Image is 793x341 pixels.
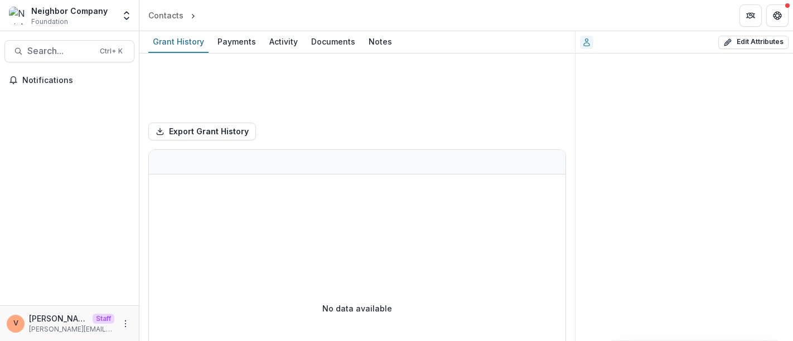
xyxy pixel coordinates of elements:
p: [PERSON_NAME][EMAIL_ADDRESS][DOMAIN_NAME] [29,324,114,334]
div: Activity [265,33,302,50]
div: Venkat [13,320,18,327]
button: Export Grant History [148,123,256,140]
img: Neighbor Company [9,7,27,25]
div: Documents [307,33,360,50]
button: Get Help [766,4,789,27]
a: Payments [213,31,260,53]
span: Foundation [31,17,68,27]
nav: breadcrumb [144,7,245,23]
button: Partners [739,4,762,27]
div: Notes [364,33,396,50]
div: Ctrl + K [98,45,125,57]
p: [PERSON_NAME] [29,313,88,324]
span: Search... [27,46,93,56]
div: Neighbor Company [31,5,108,17]
div: Contacts [148,9,183,21]
button: More [119,317,132,330]
button: Open entity switcher [119,4,134,27]
a: Notes [364,31,396,53]
a: Documents [307,31,360,53]
a: Contacts [144,7,188,23]
div: Payments [213,33,260,50]
button: Edit Attributes [718,36,789,49]
button: Search... [4,40,134,62]
div: Grant History [148,33,209,50]
button: Notifications [4,71,134,89]
p: No data available [322,303,392,314]
a: Activity [265,31,302,53]
p: Staff [93,314,114,324]
a: Grant History [148,31,209,53]
span: Notifications [22,76,130,85]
